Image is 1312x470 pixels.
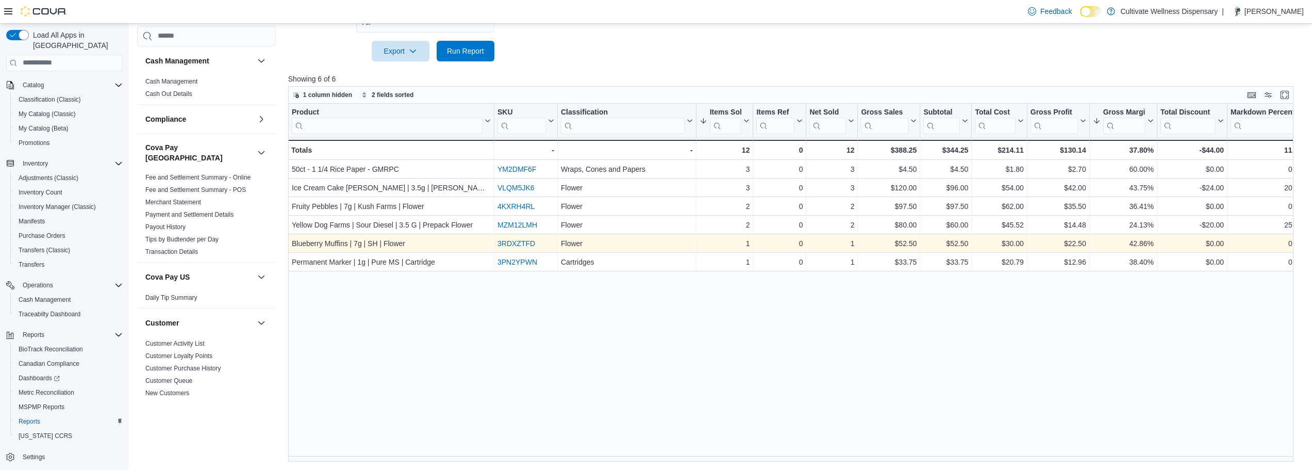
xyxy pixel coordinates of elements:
button: Gross Margin [1092,107,1153,134]
div: Cash Management [137,75,276,104]
span: Catalog [19,79,123,91]
button: Keyboard shortcuts [1245,89,1258,101]
div: Cova Pay US [137,291,276,308]
div: $120.00 [861,182,917,194]
div: 0.00% [1231,200,1308,213]
span: Inventory Count [14,186,123,199]
div: $45.52 [975,219,1023,231]
button: Gross Sales [861,107,917,134]
span: Purchase Orders [19,232,65,240]
button: Total Cost [975,107,1023,134]
span: 2 fields sorted [372,91,413,99]
span: Payout History [145,223,186,231]
div: 0 [756,182,803,194]
button: Markdown Percent [1231,107,1308,134]
div: $12.96 [1031,256,1086,268]
div: 3 [809,163,854,175]
button: Classification [561,107,693,134]
div: Product [292,107,483,134]
div: $2.70 [1031,163,1086,175]
span: Tips by Budtender per Day [145,235,219,244]
span: Payment and Settlement Details [145,210,234,219]
a: Metrc Reconciliation [14,386,78,399]
span: Inventory [19,157,123,170]
button: Reports [19,329,48,341]
div: Flower [561,237,693,250]
span: Reports [19,417,40,426]
div: Items Sold [709,107,741,117]
button: Items Ref [756,107,803,134]
div: $1.80 [975,163,1023,175]
div: 3 [699,182,750,194]
span: Run Report [447,46,484,56]
button: [US_STATE] CCRS [10,429,127,443]
button: My Catalog (Beta) [10,121,127,136]
div: Cova Pay [GEOGRAPHIC_DATA] [137,171,276,262]
div: 50ct - 1 1/4 Rice Paper - GMRPC [292,163,491,175]
div: 60.00% [1093,163,1154,175]
h3: Compliance [145,114,186,124]
div: 36.41% [1093,200,1154,213]
div: Total Discount [1160,107,1216,134]
div: $130.14 [1031,144,1086,156]
span: My Catalog (Beta) [14,122,123,135]
span: Transaction Details [145,248,198,256]
button: Customer [255,317,268,329]
a: Daily Tip Summary [145,294,197,301]
span: My Catalog (Classic) [14,108,123,120]
div: Gross Margin [1103,107,1145,134]
span: Reports [19,329,123,341]
button: BioTrack Reconciliation [10,342,127,356]
div: $42.00 [1031,182,1086,194]
div: 0 [756,163,803,175]
div: 0.00% [1231,237,1308,250]
button: Export [372,41,429,61]
button: Gross Profit [1031,107,1086,134]
a: YM2DMF6F [497,165,536,173]
span: MSPMP Reports [14,401,123,413]
a: Transfers [14,258,48,271]
button: Reports [2,328,127,342]
span: Traceabilty Dashboard [14,308,123,320]
button: Catalog [2,78,127,92]
span: Export [378,41,423,61]
button: Transfers (Classic) [10,243,127,257]
a: 4KXRH4RL [497,202,535,210]
div: $14.48 [1031,219,1086,231]
a: Fee and Settlement Summary - Online [145,174,251,181]
button: Promotions [10,136,127,150]
div: -$44.00 [1160,144,1224,156]
div: 20.00% [1231,182,1308,194]
span: 1 column hidden [303,91,352,99]
div: $33.75 [923,256,968,268]
a: 3RDXZTFD [497,239,535,248]
button: Subtotal [923,107,968,134]
button: My Catalog (Classic) [10,107,127,121]
a: Cash Out Details [145,90,192,98]
a: Manifests [14,215,49,228]
div: $52.50 [861,237,917,250]
a: Tips by Budtender per Day [145,236,219,243]
a: Purchase Orders [14,230,70,242]
a: Inventory Count [14,186,67,199]
div: 2 [809,219,854,231]
div: Flower [561,219,693,231]
button: MSPMP Reports [10,400,127,414]
button: Metrc Reconciliation [10,385,127,400]
div: $33.75 [861,256,917,268]
button: Cova Pay [GEOGRAPHIC_DATA] [145,142,253,163]
a: Feedback [1024,1,1076,22]
div: 0 [756,219,803,231]
span: [US_STATE] CCRS [19,432,72,440]
span: Metrc Reconciliation [14,386,123,399]
div: $30.00 [975,237,1023,250]
button: Cash Management [10,293,127,307]
div: Ice Cream Cake [PERSON_NAME] | 3.5g | [PERSON_NAME] | Flower [292,182,491,194]
div: 3 [809,182,854,194]
span: Operations [19,279,123,291]
a: My Catalog (Beta) [14,122,73,135]
button: Operations [2,278,127,293]
span: Adjustments (Classic) [19,174,78,182]
h3: Cova Pay US [145,272,190,282]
